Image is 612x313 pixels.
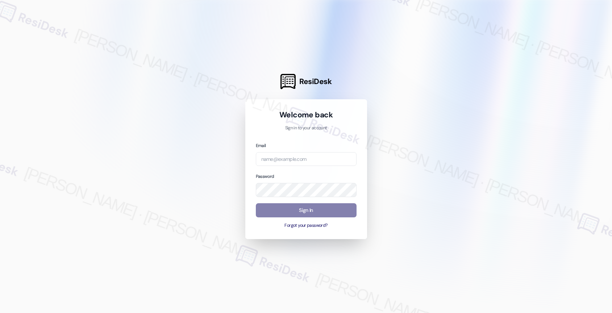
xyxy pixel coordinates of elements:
label: Email [256,143,266,149]
h1: Welcome back [256,110,357,120]
label: Password [256,174,274,179]
span: ResiDesk [299,76,332,87]
img: ResiDesk Logo [280,74,296,89]
p: Sign in to your account [256,125,357,132]
button: Sign In [256,203,357,217]
input: name@example.com [256,152,357,166]
button: Forgot your password? [256,222,357,229]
